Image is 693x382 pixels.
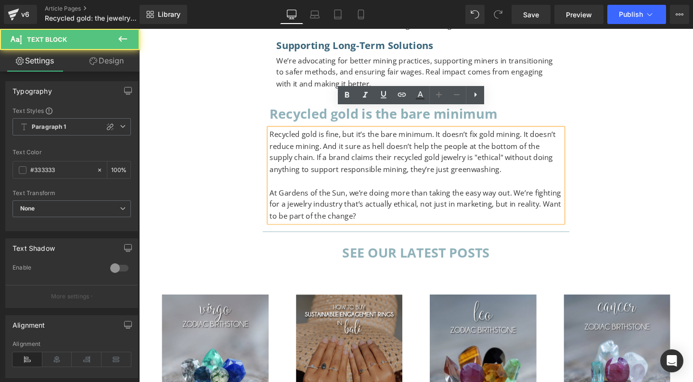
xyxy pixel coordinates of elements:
[13,190,131,197] div: Text Transform
[137,105,445,154] p: Recycled gold is fine, but it’s the bare minimum. It doesn’t fix gold mining. It doesn’t reduce m...
[488,5,508,24] button: Redo
[144,27,438,64] div: To enrich screen reader interactions, please activate Accessibility in Grammarly extension settings
[349,5,372,24] a: Mobile
[6,285,138,308] button: More settings
[13,341,131,347] div: Alignment
[280,5,303,24] a: Desktop
[13,264,101,274] div: Enable
[45,14,137,22] span: Recycled gold: the jewelry industry’s favorite greenwashing trick
[137,77,445,100] div: To enrich screen reader interactions, please activate Accessibility in Grammarly extension settings
[465,5,485,24] button: Undo
[619,11,643,18] span: Publish
[19,8,31,21] div: v6
[140,5,187,24] a: New Library
[51,292,90,301] p: More settings
[20,205,35,212] b: None
[13,82,52,95] div: Typography
[607,5,666,24] button: Publish
[32,123,66,131] b: Paragraph 1
[13,107,131,114] div: Text Styles
[660,349,683,372] div: Open Intercom Messenger
[4,5,37,24] a: v6
[137,105,445,203] div: To enrich screen reader interactions, please activate Accessibility in Grammarly extension settings
[107,161,130,178] div: %
[144,11,438,24] div: To enrich screen reader interactions, please activate Accessibility in Grammarly extension settings
[27,36,67,43] span: Text Block
[523,10,539,20] span: Save
[72,50,141,72] a: Design
[45,5,155,12] a: Article Pages
[130,223,452,246] h2: SEE OUR LATEST POSTS
[13,316,45,329] div: Alignment
[13,239,55,252] div: Text Shadow
[303,5,326,24] a: Laptop
[137,166,445,203] p: At Gardens of the Sun, we’re doing more than taking the easy way out. We’re fighting for a jewelr...
[554,5,603,24] a: Preview
[144,27,438,64] p: We’re advocating for better mining practices, supporting miners in transitioning to safer methods...
[158,10,180,19] span: Library
[30,165,92,175] input: Color
[13,149,131,156] div: Text Color
[670,5,689,24] button: More
[137,77,445,100] h2: Recycled gold is the bare minimum
[566,10,592,20] span: Preview
[144,11,438,24] h3: Supporting long-term solutions
[326,5,349,24] a: Tablet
